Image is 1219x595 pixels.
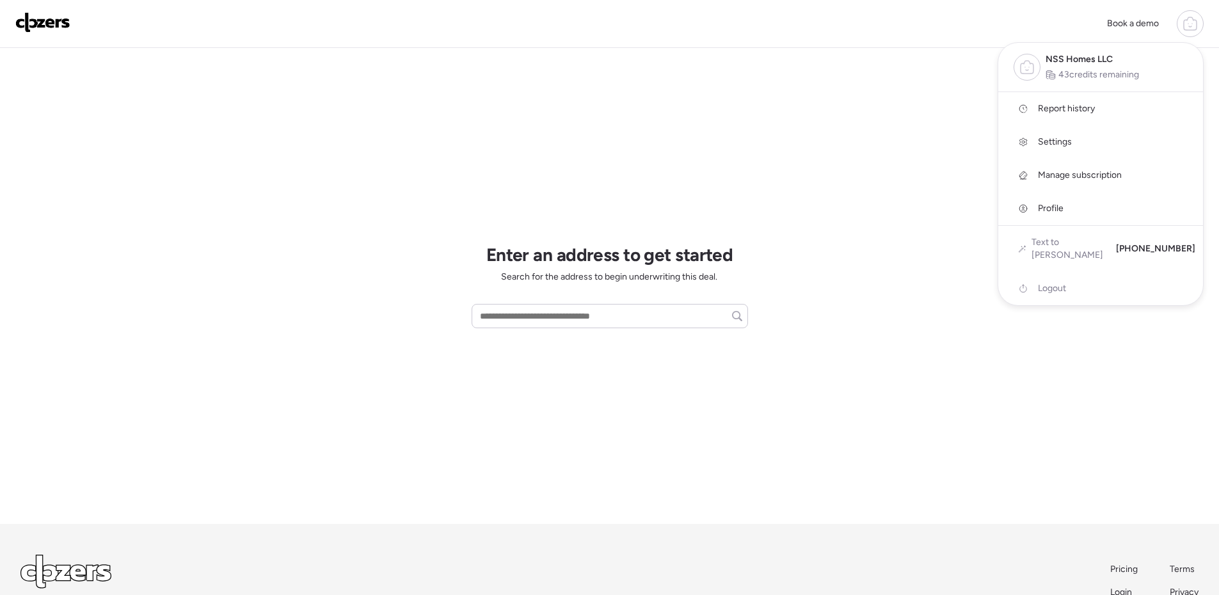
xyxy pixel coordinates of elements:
[1110,564,1138,575] span: Pricing
[1116,242,1195,255] span: [PHONE_NUMBER]
[1038,282,1066,295] span: Logout
[1038,102,1095,115] span: Report history
[1170,563,1199,576] a: Terms
[15,12,70,33] img: Logo
[1038,136,1072,148] span: Settings
[1110,563,1139,576] a: Pricing
[998,192,1203,225] a: Profile
[1170,564,1195,575] span: Terms
[1058,68,1139,81] span: 43 credits remaining
[1032,236,1106,262] span: Text to [PERSON_NAME]
[998,125,1203,159] a: Settings
[1038,202,1064,215] span: Profile
[20,555,111,589] img: Logo Light
[998,92,1203,125] a: Report history
[1019,236,1106,262] a: Text to [PERSON_NAME]
[1107,18,1159,29] span: Book a demo
[1038,169,1122,182] span: Manage subscription
[1046,53,1113,66] span: NSS Homes LLC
